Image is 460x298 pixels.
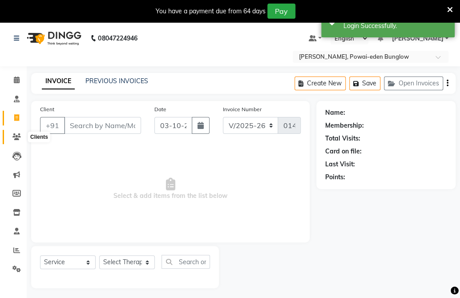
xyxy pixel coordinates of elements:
[223,105,262,113] label: Invoice Number
[98,26,137,51] b: 08047224946
[391,34,443,43] span: [PERSON_NAME]
[325,147,362,156] div: Card on file:
[325,173,345,182] div: Points:
[154,105,166,113] label: Date
[325,121,364,130] div: Membership:
[325,160,355,169] div: Last Visit:
[343,21,448,31] div: Login Successfully.
[64,117,141,134] input: Search by Name/Mobile/Email/Code
[40,105,54,113] label: Client
[156,7,266,16] div: You have a payment due from 64 days
[85,77,148,85] a: PREVIOUS INVOICES
[40,117,65,134] button: +91
[42,73,75,89] a: INVOICE
[161,255,210,269] input: Search or Scan
[267,4,295,19] button: Pay
[23,26,84,51] img: logo
[325,134,360,143] div: Total Visits:
[40,145,301,234] span: Select & add items from the list below
[325,108,345,117] div: Name:
[349,77,380,90] button: Save
[28,132,50,142] div: Clients
[295,77,346,90] button: Create New
[384,77,443,90] button: Open Invoices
